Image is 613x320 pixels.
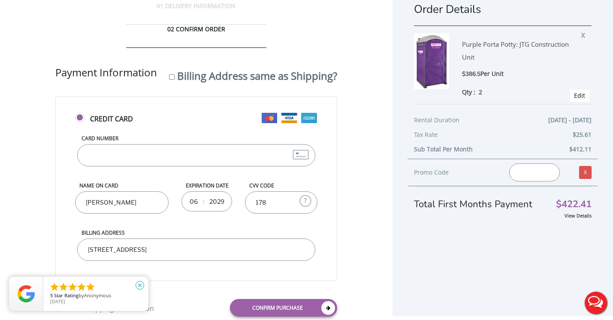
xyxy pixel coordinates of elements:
[84,292,111,299] span: Anonymous
[414,186,592,211] div: Total First Months Payment
[208,193,226,210] input: YYYY
[67,282,78,292] li: 
[50,293,142,299] span: by
[574,91,585,100] a: Edit
[177,69,337,83] label: Billing Address same as Shipping?
[462,69,570,79] div: $386.5
[569,145,592,153] b: $412.11
[126,2,266,25] div: 01 DELIVERY INFORMATION
[136,281,144,290] i: close
[462,33,570,69] div: Purple Porta Potty: JTG Construction Unit
[75,114,317,133] label: Credit Card
[230,299,337,317] a: Confirm purchase
[573,130,592,140] span: $25.61
[85,282,96,292] li: 
[462,88,570,97] div: Qty :
[58,282,69,292] li: 
[480,69,504,78] span: Per Unit
[565,212,592,219] a: View Details
[581,28,589,39] span: X
[50,298,65,305] span: [DATE]
[50,292,53,299] span: 5
[579,166,592,179] a: X
[556,200,592,209] span: $422.41
[181,182,233,189] label: Expiration Date
[414,130,592,144] div: Tax Rate
[414,145,473,153] b: Sub Total Per Month
[49,282,60,292] li: 
[202,197,206,206] span: /
[414,115,592,130] div: Rental Duration
[130,276,149,295] a: close
[75,182,169,189] label: Name on Card
[245,182,317,189] label: CVV Code
[414,167,496,178] div: Promo Code
[77,229,315,236] label: Billing Address
[479,88,482,96] span: 2
[126,25,266,48] div: 02 CONFIRM ORDER
[76,282,87,292] li: 
[414,2,592,17] h1: Order Details
[55,65,337,97] div: Payment Information
[579,286,613,320] button: Live Chat
[77,135,315,142] label: Card Number
[188,193,199,210] input: MM
[18,285,35,302] img: Review Rating
[548,115,592,125] span: [DATE] - [DATE]
[54,292,79,299] span: Star Rating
